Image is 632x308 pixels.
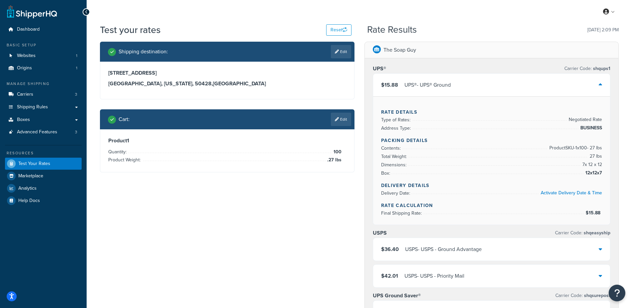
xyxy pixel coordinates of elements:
span: Dashboard [17,27,40,32]
li: Advanced Features [5,126,82,138]
span: Negotiated Rate [567,116,602,124]
div: USPS - USPS - Priority Mail [404,271,464,281]
button: Open Resource Center [609,285,625,301]
h2: Cart : [119,116,130,122]
li: Carriers [5,88,82,101]
span: Type of Rates: [381,116,412,123]
a: Edit [331,113,351,126]
a: Activate Delivery Date & Time [541,189,602,196]
a: Test Your Rates [5,158,82,170]
a: Analytics [5,182,82,194]
span: Total Weight: [381,153,408,160]
span: 12x12x7 [584,169,602,177]
div: Basic Setup [5,42,82,48]
span: $15.88 [381,81,398,89]
p: Carrier Code: [564,64,610,73]
span: $42.01 [381,272,398,280]
a: Origins1 [5,62,82,74]
span: Delivery Date: [381,190,412,197]
span: Analytics [18,186,37,191]
h4: Delivery Details [381,182,602,189]
h2: Rate Results [367,25,417,35]
span: Websites [17,53,36,59]
span: shqups1 [592,65,610,72]
span: Origins [17,65,32,71]
p: The Soap Guy [383,45,416,55]
button: Reset [326,24,351,36]
a: Edit [331,45,351,58]
a: Shipping Rules [5,101,82,113]
span: Marketplace [18,173,43,179]
h4: Packing Details [381,137,602,144]
span: Box: [381,170,392,177]
a: Websites1 [5,50,82,62]
span: .27 lbs [325,156,341,164]
span: Product SKU-1 x 100 - 27 lbs [548,144,602,152]
h3: USPS [373,230,387,236]
div: Resources [5,150,82,156]
h2: Shipping destination : [119,49,168,55]
li: Websites [5,50,82,62]
h4: Rate Details [381,109,602,116]
span: 3 [75,129,77,135]
span: Address Type: [381,125,412,132]
span: $15.88 [586,209,602,216]
a: Help Docs [5,195,82,207]
span: Product Weight: [108,156,142,163]
a: Dashboard [5,23,82,36]
h3: UPS® [373,65,386,72]
p: Carrier Code: [555,291,610,300]
span: Help Docs [18,198,40,204]
h3: [STREET_ADDRESS] [108,70,346,76]
span: Carriers [17,92,33,97]
span: BUSINESS [579,124,602,132]
a: Boxes [5,114,82,126]
h3: Product 1 [108,137,346,144]
span: Quantity: [108,148,128,155]
span: Shipping Rules [17,104,48,110]
a: Carriers3 [5,88,82,101]
span: Dimensions: [381,161,408,168]
span: Advanced Features [17,129,57,135]
span: 100 [332,148,341,156]
h1: Test your rates [100,23,161,36]
h3: [GEOGRAPHIC_DATA], [US_STATE], 50428 , [GEOGRAPHIC_DATA] [108,80,346,87]
h3: UPS Ground Saver® [373,292,421,299]
span: shqsurepost [583,292,610,299]
span: Final Shipping Rate: [381,210,423,217]
span: $36.40 [381,245,399,253]
span: 3 [75,92,77,97]
span: 1 [76,65,77,71]
a: Marketplace [5,170,82,182]
p: Carrier Code: [555,228,610,238]
span: Boxes [17,117,30,123]
li: Origins [5,62,82,74]
span: Contents: [381,145,402,152]
h4: Rate Calculation [381,202,602,209]
p: [DATE] 2:09 PM [587,25,619,35]
span: 1 [76,53,77,59]
span: 7 x 12 x 12 [581,161,602,169]
div: USPS - USPS - Ground Advantage [405,245,482,254]
a: Advanced Features3 [5,126,82,138]
span: 27 lbs [588,152,602,160]
span: Test Your Rates [18,161,50,167]
div: Manage Shipping [5,81,82,87]
div: UPS® - UPS® Ground [404,80,451,90]
span: shqeasyship [582,229,610,236]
